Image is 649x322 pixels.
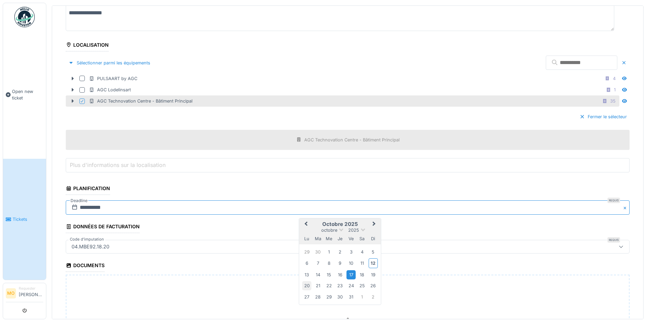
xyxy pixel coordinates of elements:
[357,270,367,279] div: Choose samedi 18 octobre 2025
[66,221,140,233] div: Données de facturation
[607,237,620,243] div: Requis
[69,243,112,250] div: 04.MBE92.18.20
[335,281,344,290] div: Choose jeudi 23 octobre 2025
[577,112,630,121] div: Fermer le sélecteur
[313,259,323,268] div: Choose mardi 7 octobre 2025
[369,219,380,230] button: Next Month
[302,259,311,268] div: Choose lundi 6 octobre 2025
[346,247,356,257] div: Choose vendredi 3 octobre 2025
[610,98,616,104] div: 35
[302,234,311,243] div: lundi
[335,292,344,302] div: Choose jeudi 30 octobre 2025
[66,260,105,272] div: Documents
[614,87,616,93] div: 1
[324,259,334,268] div: Choose mercredi 8 octobre 2025
[613,75,616,82] div: 4
[13,216,43,223] span: Tickets
[346,234,356,243] div: vendredi
[89,75,137,82] div: PULSAART by AGC
[369,234,378,243] div: dimanche
[68,236,105,242] label: Code d'imputation
[369,292,378,302] div: Choose dimanche 2 novembre 2025
[300,219,311,230] button: Previous Month
[321,228,337,233] span: octobre
[89,98,192,104] div: AGC Technovation Centre - Bâtiment Principal
[3,159,46,280] a: Tickets
[66,58,153,67] div: Sélectionner parmi les équipements
[6,286,43,302] a: MO Requester[PERSON_NAME]
[324,281,334,290] div: Choose mercredi 22 octobre 2025
[70,197,88,204] label: Deadline
[357,247,367,257] div: Choose samedi 4 octobre 2025
[19,286,43,291] div: Requester
[369,258,378,268] div: Choose dimanche 12 octobre 2025
[335,234,344,243] div: jeudi
[357,281,367,290] div: Choose samedi 25 octobre 2025
[357,259,367,268] div: Choose samedi 11 octobre 2025
[346,292,356,302] div: Choose vendredi 31 octobre 2025
[335,270,344,279] div: Choose jeudi 16 octobre 2025
[66,183,110,195] div: Planification
[89,87,131,93] div: AGC Lodelinsart
[369,270,378,279] div: Choose dimanche 19 octobre 2025
[346,281,356,290] div: Choose vendredi 24 octobre 2025
[324,270,334,279] div: Choose mercredi 15 octobre 2025
[302,281,311,290] div: Choose lundi 20 octobre 2025
[313,270,323,279] div: Choose mardi 14 octobre 2025
[313,247,323,257] div: Choose mardi 30 septembre 2025
[302,247,311,257] div: Choose lundi 29 septembre 2025
[346,259,356,268] div: Choose vendredi 10 octobre 2025
[14,7,35,27] img: Badge_color-CXgf-gQk.svg
[302,270,311,279] div: Choose lundi 13 octobre 2025
[324,247,334,257] div: Choose mercredi 1 octobre 2025
[68,161,167,169] label: Plus d'informations sur la localisation
[335,247,344,257] div: Choose jeudi 2 octobre 2025
[348,228,359,233] span: 2025
[313,292,323,302] div: Choose mardi 28 octobre 2025
[607,198,620,203] div: Requis
[313,234,323,243] div: mardi
[3,31,46,159] a: Open new ticket
[12,88,43,101] span: Open new ticket
[299,221,381,227] h2: octobre 2025
[346,270,356,279] div: Choose vendredi 17 octobre 2025
[335,259,344,268] div: Choose jeudi 9 octobre 2025
[622,200,630,215] button: Close
[357,234,367,243] div: samedi
[66,40,109,51] div: Localisation
[324,292,334,302] div: Choose mercredi 29 octobre 2025
[369,281,378,290] div: Choose dimanche 26 octobre 2025
[19,286,43,301] li: [PERSON_NAME]
[6,288,16,298] li: MO
[301,246,378,302] div: Month octobre, 2025
[357,292,367,302] div: Choose samedi 1 novembre 2025
[302,292,311,302] div: Choose lundi 27 octobre 2025
[324,234,334,243] div: mercredi
[304,137,400,143] div: AGC Technovation Centre - Bâtiment Principal
[313,281,323,290] div: Choose mardi 21 octobre 2025
[369,247,378,257] div: Choose dimanche 5 octobre 2025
